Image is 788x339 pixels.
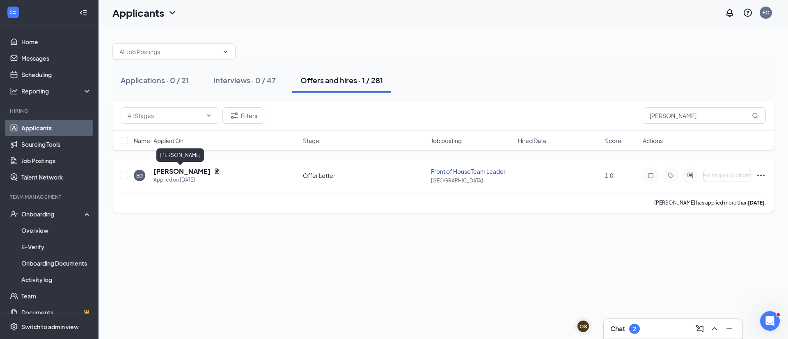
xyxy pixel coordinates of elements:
svg: Minimize [724,324,734,334]
button: Filter Filters [222,107,264,124]
svg: Collapse [79,9,87,17]
svg: ChevronDown [167,8,177,18]
svg: ActiveChat [685,172,695,179]
svg: WorkstreamLogo [9,8,17,16]
button: ComposeMessage [693,322,706,335]
svg: ChevronDown [222,48,229,55]
div: Switch to admin view [21,323,79,331]
svg: Analysis [10,87,18,95]
div: [GEOGRAPHIC_DATA] [431,177,513,184]
div: OS [580,323,587,330]
svg: Document [214,168,220,175]
div: Offer Letter [303,171,426,180]
p: [PERSON_NAME] has applied more than . [654,199,766,206]
span: Job posting [431,137,462,145]
a: Talent Network [21,169,92,185]
svg: Tag [666,172,676,179]
input: All Job Postings [119,47,219,56]
span: Hired Date [518,137,547,145]
b: [DATE] [748,200,765,206]
button: Minimize [723,322,736,335]
div: Offers and hires · 1 / 281 [300,75,383,85]
svg: Note [646,172,656,179]
a: Overview [21,222,92,239]
svg: QuestionInfo [743,8,753,18]
input: All Stages [128,111,202,120]
h1: Applicants [112,6,164,20]
div: 2 [633,325,636,332]
span: Stage [303,137,319,145]
svg: ChevronUp [710,324,719,334]
a: Onboarding Documents [21,255,92,271]
svg: Settings [10,323,18,331]
span: Name · Applied On [134,137,183,145]
div: FC [763,9,769,16]
svg: Filter [229,111,239,121]
div: Interviews · 0 / 47 [213,75,276,85]
div: Front of HouseTeam Leader [431,167,513,175]
svg: UserCheck [10,210,18,218]
svg: ChevronDown [206,112,212,119]
a: Activity log [21,271,92,288]
div: Applied on [DATE] [153,176,220,184]
div: Applications · 0 / 21 [121,75,189,85]
div: [PERSON_NAME] [156,148,204,162]
button: ChevronUp [708,322,721,335]
a: Messages [21,50,92,66]
svg: Notifications [725,8,735,18]
span: Score [605,137,621,145]
svg: ComposeMessage [695,324,705,334]
h3: Chat [610,324,625,333]
svg: Ellipses [756,171,766,180]
a: Sourcing Tools [21,136,92,152]
span: Actions [643,137,663,145]
div: Team Management [10,193,90,200]
span: Waiting on Applicant [703,173,752,178]
div: Reporting [21,87,92,95]
div: ED [136,172,143,179]
a: Scheduling [21,66,92,83]
a: E-Verify [21,239,92,255]
input: Search in offers and hires [643,107,766,124]
a: Job Postings [21,152,92,169]
a: Home [21,34,92,50]
div: Hiring [10,107,90,114]
a: DocumentsCrown [21,304,92,321]
a: Team [21,288,92,304]
iframe: Intercom live chat [760,311,780,331]
button: Waiting on Applicant [703,169,751,182]
div: Onboarding [21,210,85,218]
svg: MagnifyingGlass [752,112,758,119]
h5: [PERSON_NAME] [153,167,211,176]
span: 1.0 [605,172,613,179]
a: Applicants [21,120,92,136]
